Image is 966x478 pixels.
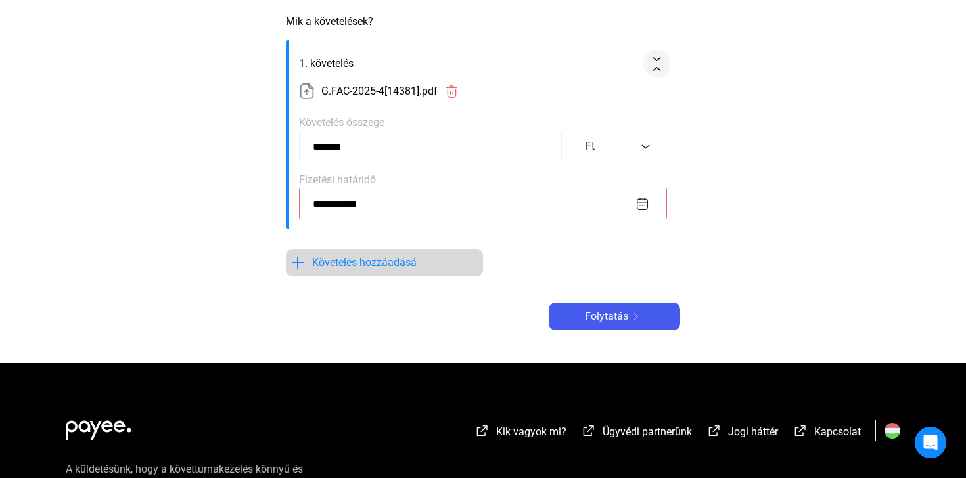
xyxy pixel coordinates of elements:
[643,50,670,77] button: összeomlás
[706,427,778,440] a: külső-link-fehérJogi háttér
[603,425,692,438] font: Ügyvédi partnerünk
[793,424,808,437] img: külső-link-fehér
[585,310,628,322] font: Folytatás
[299,83,315,99] img: feltöltendő papír
[814,425,861,438] font: Kapcsolat
[496,425,566,438] font: Kik vagyok mi?
[66,413,131,440] img: white-payee-white-dot.svg
[586,140,595,152] font: Ft
[581,424,597,437] img: külső-link-fehér
[706,424,722,437] img: külső-link-fehér
[312,256,417,269] font: Követelés hozzáadásá
[885,423,900,439] img: HU.svg
[321,85,438,97] font: G.FAC-2025-4[14381].pdf
[445,85,459,98] img: szemétvörös
[286,15,373,28] font: Mik a követelések?
[581,427,692,440] a: külső-link-fehérÜgyvédi partnerünk
[290,255,306,271] img: pluszkék
[299,173,376,186] font: Fizetési határidő
[650,57,664,71] img: összeomlás
[728,425,778,438] font: Jogi háttér
[549,303,680,330] button: Folytatásjobbra nyíl-fehér
[438,77,465,105] button: szemétvörös
[628,313,644,320] img: jobbra nyíl-fehér
[474,424,490,437] img: külső-link-fehér
[572,131,670,162] button: Ft
[474,427,566,440] a: külső-link-fehérKik vagyok mi?
[915,427,946,458] div: Intercom Messenger megnyitása
[286,249,483,276] button: pluszkékKövetelés hozzáadásá
[793,427,861,440] a: külső-link-fehérKapcsolat
[299,57,354,70] font: 1. követelés
[299,116,384,129] font: Követelés összege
